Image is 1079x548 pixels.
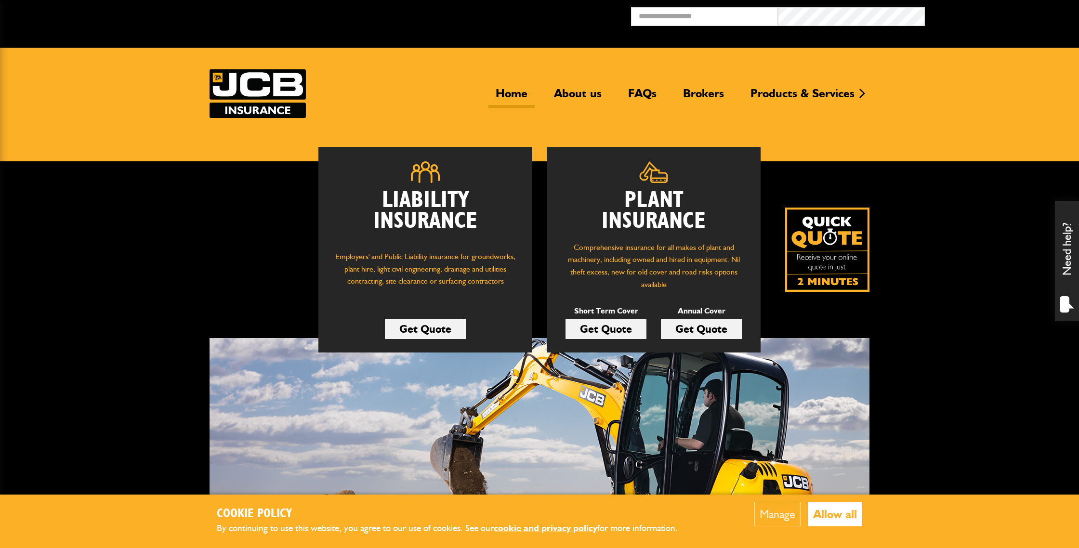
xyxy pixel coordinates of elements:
[217,507,694,522] h2: Cookie Policy
[561,190,746,232] h2: Plant Insurance
[621,86,664,108] a: FAQs
[561,241,746,290] p: Comprehensive insurance for all makes of plant and machinery, including owned and hired in equipm...
[661,305,742,317] p: Annual Cover
[676,86,731,108] a: Brokers
[385,319,466,339] a: Get Quote
[743,86,862,108] a: Products & Services
[808,502,862,526] button: Allow all
[217,521,694,536] p: By continuing to use this website, you agree to our use of cookies. See our for more information.
[925,7,1072,22] button: Broker Login
[210,69,306,118] a: JCB Insurance Services
[566,319,646,339] a: Get Quote
[333,250,518,297] p: Employers' and Public Liability insurance for groundworks, plant hire, light civil engineering, d...
[785,208,869,292] a: Get your insurance quote isn just 2-minutes
[661,319,742,339] a: Get Quote
[785,208,869,292] img: Quick Quote
[210,69,306,118] img: JCB Insurance Services logo
[754,502,801,526] button: Manage
[488,86,535,108] a: Home
[333,190,518,241] h2: Liability Insurance
[566,305,646,317] p: Short Term Cover
[547,86,609,108] a: About us
[1055,201,1079,321] div: Need help?
[494,522,597,534] a: cookie and privacy policy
